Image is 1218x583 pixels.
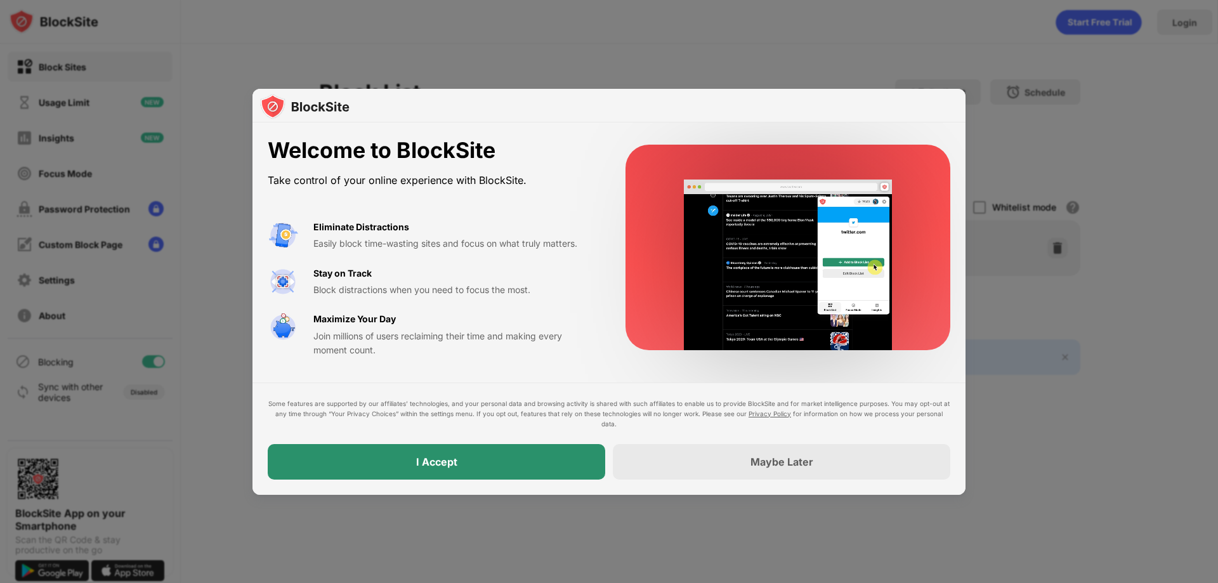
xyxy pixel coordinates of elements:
[313,329,595,358] div: Join millions of users reclaiming their time and making every moment count.
[268,220,298,251] img: value-avoid-distractions.svg
[268,398,950,429] div: Some features are supported by our affiliates’ technologies, and your personal data and browsing ...
[268,312,298,343] img: value-safe-time.svg
[268,171,595,190] div: Take control of your online experience with BlockSite.
[313,266,372,280] div: Stay on Track
[313,220,409,234] div: Eliminate Distractions
[260,94,350,119] img: logo-blocksite.svg
[313,283,595,297] div: Block distractions when you need to focus the most.
[313,237,595,251] div: Easily block time-wasting sites and focus on what truly matters.
[750,455,813,468] div: Maybe Later
[313,312,396,326] div: Maximize Your Day
[416,455,457,468] div: I Accept
[268,266,298,297] img: value-focus.svg
[268,138,595,164] div: Welcome to BlockSite
[749,410,791,417] a: Privacy Policy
